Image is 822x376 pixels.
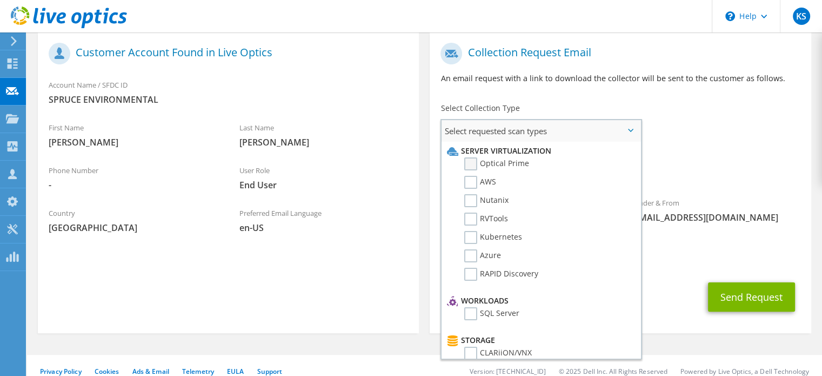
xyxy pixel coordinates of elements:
div: Requested Collections [430,146,811,186]
label: Nutanix [464,194,509,207]
h1: Collection Request Email [440,43,794,64]
li: Powered by Live Optics, a Dell Technology [680,367,809,376]
label: Select Collection Type [440,103,519,114]
span: End User [239,179,409,191]
p: An email request with a link to download the collector will be sent to the customer as follows. [440,72,800,84]
h1: Customer Account Found in Live Optics [49,43,403,64]
a: Cookies [95,367,119,376]
span: en-US [239,222,409,234]
label: Kubernetes [464,231,522,244]
li: Version: [TECHNICAL_ID] [470,367,546,376]
a: Ads & Email [132,367,169,376]
label: RVTools [464,213,508,226]
label: Azure [464,249,501,262]
label: RAPID Discovery [464,268,538,281]
span: [EMAIL_ADDRESS][DOMAIN_NAME] [631,212,800,223]
div: First Name [38,116,229,154]
label: AWS [464,176,496,189]
label: Optical Prime [464,157,529,170]
div: Sender & From [620,192,811,229]
li: © 2025 Dell Inc. All Rights Reserved [559,367,667,376]
svg: \n [725,11,735,21]
div: To [430,192,620,229]
li: Storage [444,334,635,347]
div: CC & Reply To [430,234,811,272]
span: - [49,179,218,191]
div: Preferred Email Language [229,202,419,239]
div: Country [38,202,229,239]
a: EULA [227,367,244,376]
label: SQL Server [464,307,519,320]
span: Select requested scan types [442,120,640,142]
li: Server Virtualization [444,144,635,157]
a: Telemetry [182,367,214,376]
span: SPRUCE ENVIRONMENTAL [49,94,408,105]
span: KS [793,8,810,25]
div: Phone Number [38,159,229,196]
span: [GEOGRAPHIC_DATA] [49,222,218,234]
a: Support [257,367,282,376]
span: [PERSON_NAME] [239,136,409,148]
label: CLARiiON/VNX [464,347,532,360]
div: Account Name / SFDC ID [38,74,419,111]
button: Send Request [708,282,795,312]
div: User Role [229,159,419,196]
span: [PERSON_NAME] [49,136,218,148]
div: Last Name [229,116,419,154]
a: Privacy Policy [40,367,82,376]
li: Workloads [444,294,635,307]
